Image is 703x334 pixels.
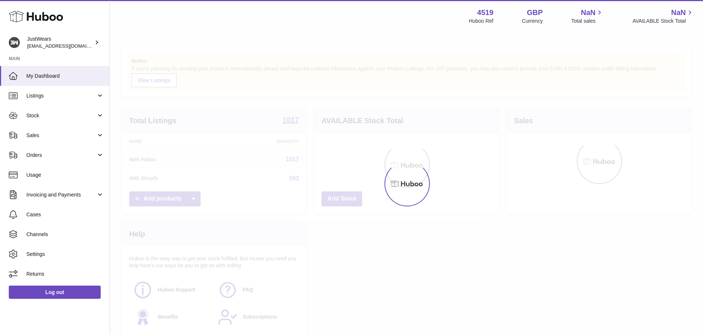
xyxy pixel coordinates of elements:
[527,8,543,18] strong: GBP
[9,286,101,299] a: Log out
[26,172,104,179] span: Usage
[27,36,93,49] div: JustWears
[477,8,494,18] strong: 4519
[632,18,694,25] span: AVAILABLE Stock Total
[469,18,494,25] div: Huboo Ref
[26,191,96,198] span: Invoicing and Payments
[26,112,96,119] span: Stock
[671,8,686,18] span: NaN
[581,8,595,18] span: NaN
[26,73,104,80] span: My Dashboard
[26,211,104,218] span: Cases
[26,132,96,139] span: Sales
[26,231,104,238] span: Channels
[26,152,96,159] span: Orders
[27,43,108,49] span: [EMAIL_ADDRESS][DOMAIN_NAME]
[26,251,104,258] span: Settings
[571,18,604,25] span: Total sales
[26,92,96,99] span: Listings
[632,8,694,25] a: NaN AVAILABLE Stock Total
[571,8,604,25] a: NaN Total sales
[522,18,543,25] div: Currency
[9,37,20,48] img: internalAdmin-4519@internal.huboo.com
[26,271,104,278] span: Returns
